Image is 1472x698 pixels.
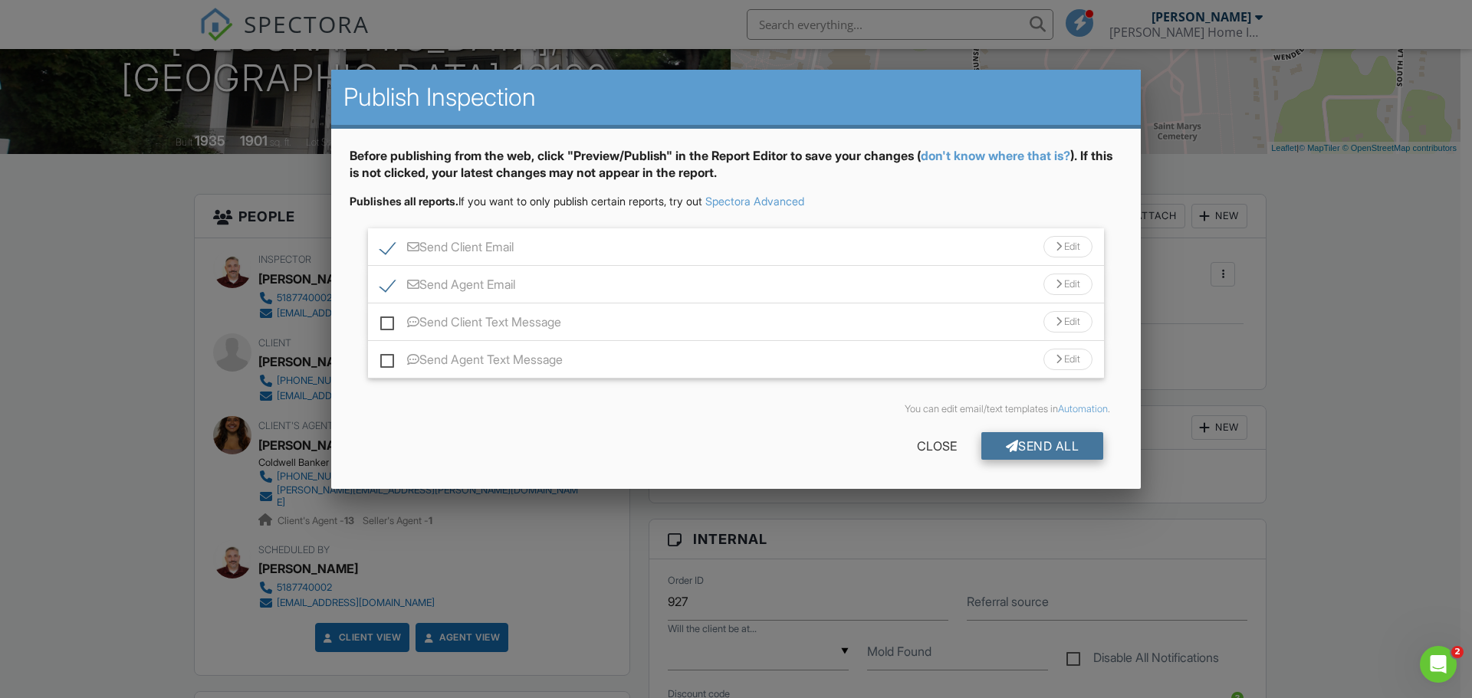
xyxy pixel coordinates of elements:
label: Send Client Text Message [380,315,561,334]
label: Send Client Email [380,240,514,259]
div: You can edit email/text templates in . [362,403,1110,415]
div: Close [892,432,981,460]
label: Send Agent Email [380,277,515,297]
div: Edit [1043,311,1092,333]
iframe: Intercom live chat [1420,646,1457,683]
div: Edit [1043,236,1092,257]
a: Spectora Advanced [705,195,804,208]
h2: Publish Inspection [343,82,1129,113]
a: don't know where that is? [921,148,1070,163]
div: Edit [1043,349,1092,370]
div: Edit [1043,274,1092,295]
span: 2 [1451,646,1464,658]
strong: Publishes all reports. [350,195,458,208]
label: Send Agent Text Message [380,352,563,372]
span: If you want to only publish certain reports, try out [350,195,702,208]
div: Send All [981,432,1104,460]
div: Before publishing from the web, click "Preview/Publish" in the Report Editor to save your changes... [350,147,1122,194]
a: Automation [1058,403,1108,415]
